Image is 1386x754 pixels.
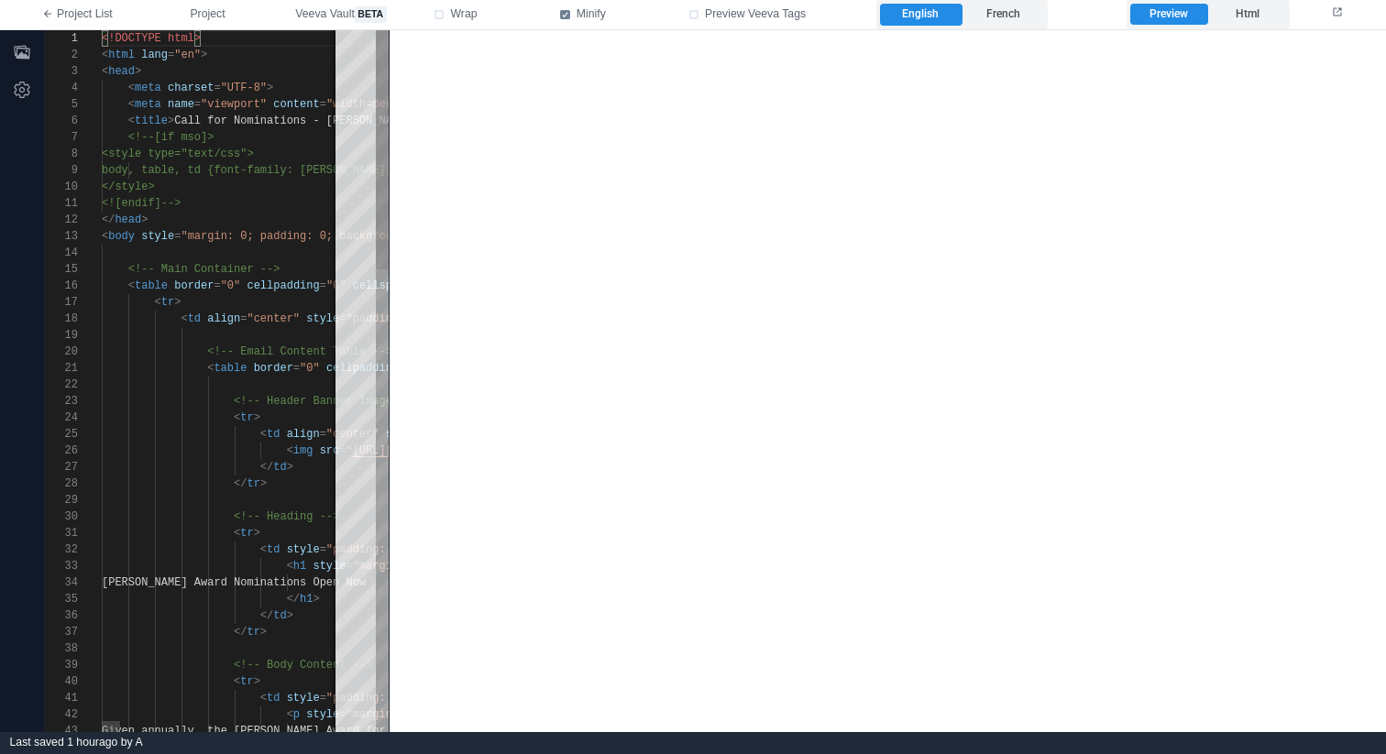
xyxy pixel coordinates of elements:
[45,541,78,558] div: 32
[705,6,806,23] span: Preview Veeva Tags
[320,428,326,441] span: =
[102,65,108,78] span: <
[174,296,181,309] span: >
[207,312,240,325] span: align
[45,393,78,410] div: 23
[313,560,346,573] span: style
[128,263,280,276] span: <!-- Main Container -->
[313,593,319,606] span: >
[45,47,78,63] div: 2
[45,261,78,278] div: 15
[45,574,78,591] div: 34
[234,659,372,672] span: <!-- Body Content -->
[221,279,241,292] span: "0"
[45,212,78,228] div: 12
[108,230,135,243] span: body
[287,560,293,573] span: <
[234,675,240,688] span: <
[174,49,201,61] span: "en"
[320,543,326,556] span: =
[293,708,300,721] span: p
[450,6,477,23] span: Wrap
[234,395,419,408] span: <!-- Header Banner Image -->
[45,508,78,525] div: 30
[260,626,267,639] span: >
[135,115,168,127] span: title
[293,444,313,457] span: img
[102,230,108,243] span: <
[45,327,78,344] div: 19
[168,98,194,111] span: name
[320,444,340,457] span: src
[45,228,78,245] div: 13
[194,98,201,111] span: =
[45,30,78,47] div: 1
[128,131,214,144] span: <!--[if mso]>
[234,477,247,490] span: </
[287,692,320,705] span: style
[260,543,267,556] span: <
[168,82,214,94] span: charset
[260,428,267,441] span: <
[260,609,273,622] span: </
[141,49,168,61] span: lang
[1130,4,1207,26] label: Preview
[390,30,1386,732] iframe: preview
[45,426,78,443] div: 25
[141,230,174,243] span: style
[287,461,293,474] span: >
[247,477,259,490] span: tr
[135,279,168,292] span: table
[221,82,267,94] span: "UTF-8"
[45,673,78,690] div: 40
[287,708,293,721] span: <
[234,510,339,523] span: <!-- Heading -->
[287,609,293,622] span: >
[260,692,267,705] span: <
[326,543,531,556] span: "padding: 40px 40px 20px 40px;"
[287,593,300,606] span: </
[45,492,78,508] div: 29
[45,607,78,624] div: 36
[168,49,174,61] span: =
[45,377,78,393] div: 22
[45,113,78,129] div: 6
[214,279,220,292] span: =
[293,362,300,375] span: =
[141,213,148,226] span: >
[273,98,319,111] span: content
[181,312,187,325] span: <
[273,609,286,622] span: td
[326,98,584,111] span: "width=device-width, initial-scale=1.0"
[326,279,346,292] span: "0"
[115,213,141,226] span: head
[190,6,225,23] span: Project
[128,98,135,111] span: <
[102,576,221,589] span: [PERSON_NAME] Awar
[45,558,78,574] div: 33
[45,179,78,195] div: 10
[326,428,379,441] span: "center"
[207,362,214,375] span: <
[240,312,247,325] span: =
[214,362,247,375] span: table
[174,230,181,243] span: =
[326,692,511,705] span: "padding: 0 40px 30px 40px;"
[102,213,115,226] span: </
[45,63,78,80] div: 3
[45,294,78,311] div: 17
[45,344,78,360] div: 20
[355,6,387,23] span: beta
[45,525,78,541] div: 31
[102,180,155,193] span: </style>
[260,477,267,490] span: >
[45,410,78,426] div: 24
[260,461,273,474] span: </
[234,626,247,639] span: </
[45,706,78,723] div: 42
[287,428,320,441] span: align
[168,115,174,127] span: >
[45,443,78,459] div: 26
[45,80,78,96] div: 4
[174,115,451,127] span: Call for Nominations - [PERSON_NAME] Award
